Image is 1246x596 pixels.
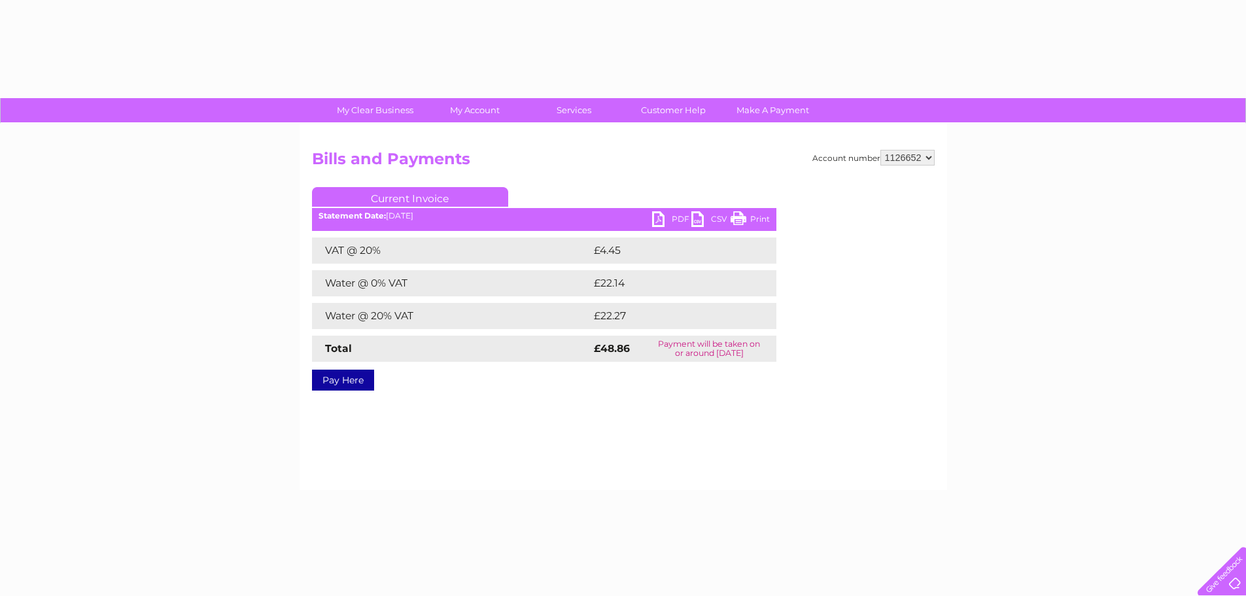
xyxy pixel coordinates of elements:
a: My Clear Business [321,98,429,122]
a: My Account [421,98,528,122]
td: Water @ 20% VAT [312,303,591,329]
td: Payment will be taken on or around [DATE] [642,336,776,362]
h2: Bills and Payments [312,150,935,175]
div: [DATE] [312,211,776,220]
td: £22.27 [591,303,750,329]
a: Current Invoice [312,187,508,207]
strong: £48.86 [594,342,630,355]
td: £4.45 [591,237,746,264]
a: CSV [691,211,731,230]
a: Pay Here [312,370,374,391]
td: £22.14 [591,270,749,296]
td: VAT @ 20% [312,237,591,264]
a: Services [520,98,628,122]
td: Water @ 0% VAT [312,270,591,296]
a: Customer Help [619,98,727,122]
b: Statement Date: [319,211,386,220]
strong: Total [325,342,352,355]
a: Make A Payment [719,98,827,122]
a: PDF [652,211,691,230]
a: Print [731,211,770,230]
div: Account number [812,150,935,166]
